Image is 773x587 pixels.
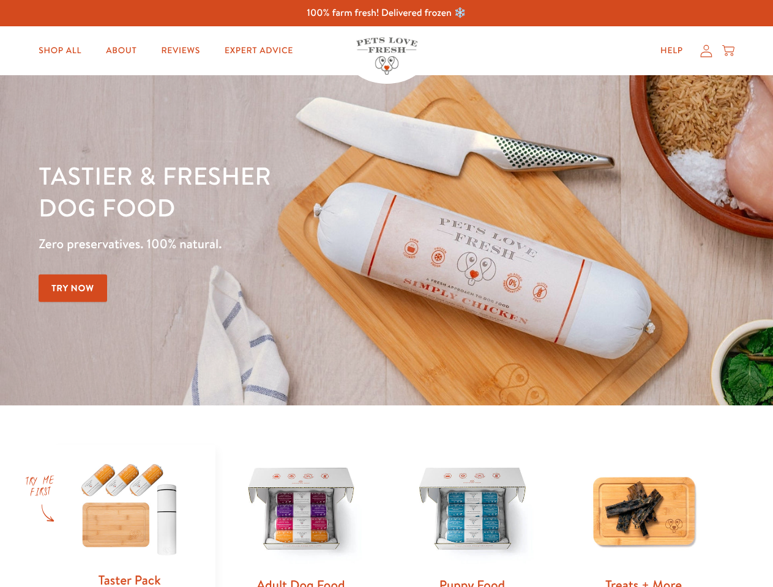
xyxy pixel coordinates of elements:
a: About [96,39,146,63]
h1: Tastier & fresher dog food [39,160,502,223]
a: Expert Advice [215,39,303,63]
a: Help [651,39,693,63]
p: Zero preservatives. 100% natural. [39,233,502,255]
a: Reviews [151,39,209,63]
a: Try Now [39,275,107,302]
img: Pets Love Fresh [356,37,417,75]
a: Shop All [29,39,91,63]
